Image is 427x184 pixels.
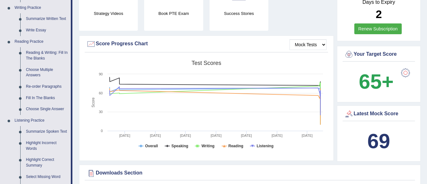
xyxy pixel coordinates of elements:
text: 90 [99,72,103,76]
a: Summarize Written Text [23,13,71,25]
h4: Strategy Videos [79,10,138,17]
tspan: [DATE] [119,134,130,137]
a: Write Essay [23,25,71,36]
a: Highlight Correct Summary [23,154,71,171]
tspan: [DATE] [241,134,252,137]
tspan: Reading [229,144,243,148]
a: Choose Multiple Answers [23,64,71,81]
b: 2 [376,8,382,20]
a: Choose Single Answer [23,104,71,115]
tspan: [DATE] [150,134,161,137]
tspan: Test scores [192,60,221,66]
tspan: [DATE] [210,134,222,137]
tspan: [DATE] [271,134,283,137]
tspan: Overall [145,144,158,148]
h4: Book PTE Exam [144,10,203,17]
a: Re-order Paragraphs [23,81,71,92]
tspan: Listening [257,144,273,148]
a: Reading & Writing: Fill In The Blanks [23,47,71,64]
tspan: [DATE] [302,134,313,137]
text: 60 [99,91,103,95]
text: 0 [101,129,103,133]
div: Downloads Section [86,168,413,178]
div: Latest Mock Score [344,109,413,119]
div: Score Progress Chart [86,39,326,49]
a: Renew Subscription [354,23,402,34]
b: 65+ [359,70,393,93]
div: Your Target Score [344,50,413,59]
b: 69 [367,130,390,153]
a: Writing Practice [12,2,71,14]
tspan: Score [91,98,95,108]
tspan: Writing [201,144,214,148]
a: Highlight Incorrect Words [23,137,71,154]
tspan: [DATE] [180,134,191,137]
text: 30 [99,110,103,114]
a: Select Missing Word [23,171,71,183]
a: Reading Practice [12,36,71,48]
a: Summarize Spoken Text [23,126,71,137]
h4: Success Stories [210,10,268,17]
a: Listening Practice [12,115,71,126]
tspan: Speaking [171,144,188,148]
a: Fill In The Blanks [23,92,71,104]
